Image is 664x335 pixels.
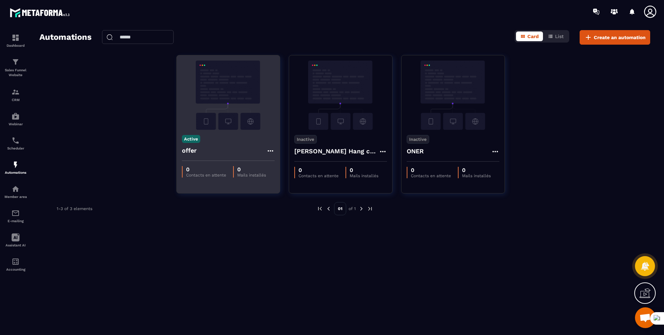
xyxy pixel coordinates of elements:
img: formation [11,88,20,96]
div: Mở cuộc trò chuyện [635,307,656,328]
p: Contacts en attente [186,173,226,178]
img: email [11,209,20,217]
p: 0 [186,166,226,173]
span: Create an automation [594,34,646,41]
img: next [358,206,365,212]
a: automationsautomationsMember area [2,180,29,204]
a: Assistant AI [2,228,29,252]
p: of 1 [349,206,356,211]
p: Sales Funnel Website [2,68,29,78]
img: automations [11,185,20,193]
p: Mails installés [350,173,378,178]
p: 0 [298,167,339,173]
img: automation-background [294,61,387,130]
img: automation-background [407,61,499,130]
img: prev [317,206,323,212]
p: Inactive [407,135,429,144]
p: Automations [2,171,29,174]
img: automation-background [182,61,275,130]
p: Accounting [2,268,29,271]
img: automations [11,161,20,169]
p: Active [182,135,200,143]
a: formationformationSales Funnel Website [2,53,29,83]
p: Scheduler [2,146,29,150]
p: Dashboard [2,44,29,47]
p: 0 [462,167,491,173]
img: logo [10,6,72,19]
img: accountant [11,257,20,266]
button: Create an automation [580,30,650,45]
h4: offer [182,146,197,155]
span: Card [527,34,539,39]
p: Contacts en attente [411,173,451,178]
h4: ONER [407,146,424,156]
p: 1-3 of 3 elements [57,206,92,211]
a: automationsautomationsAutomations [2,155,29,180]
p: Mails installés [237,173,266,178]
img: scheduler [11,136,20,145]
a: formationformationCRM [2,83,29,107]
p: CRM [2,98,29,102]
p: E-mailing [2,219,29,223]
p: 01 [334,202,346,215]
a: accountantaccountantAccounting [2,252,29,277]
p: 0 [237,166,266,173]
h4: [PERSON_NAME] Hang check [294,146,379,156]
p: 0 [350,167,378,173]
img: prev [325,206,332,212]
h2: Automations [39,30,92,45]
p: Member area [2,195,29,199]
a: formationformationDashboard [2,28,29,53]
p: Mails installés [462,173,491,178]
p: Contacts en attente [298,173,339,178]
p: Assistant AI [2,243,29,247]
button: List [544,31,568,41]
p: Inactive [294,135,317,144]
img: automations [11,112,20,120]
p: Webinar [2,122,29,126]
img: formation [11,34,20,42]
a: schedulerschedulerScheduler [2,131,29,155]
a: emailemailE-mailing [2,204,29,228]
img: formation [11,58,20,66]
a: automationsautomationsWebinar [2,107,29,131]
img: next [367,206,373,212]
button: Card [516,31,543,41]
span: List [555,34,564,39]
p: 0 [411,167,451,173]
